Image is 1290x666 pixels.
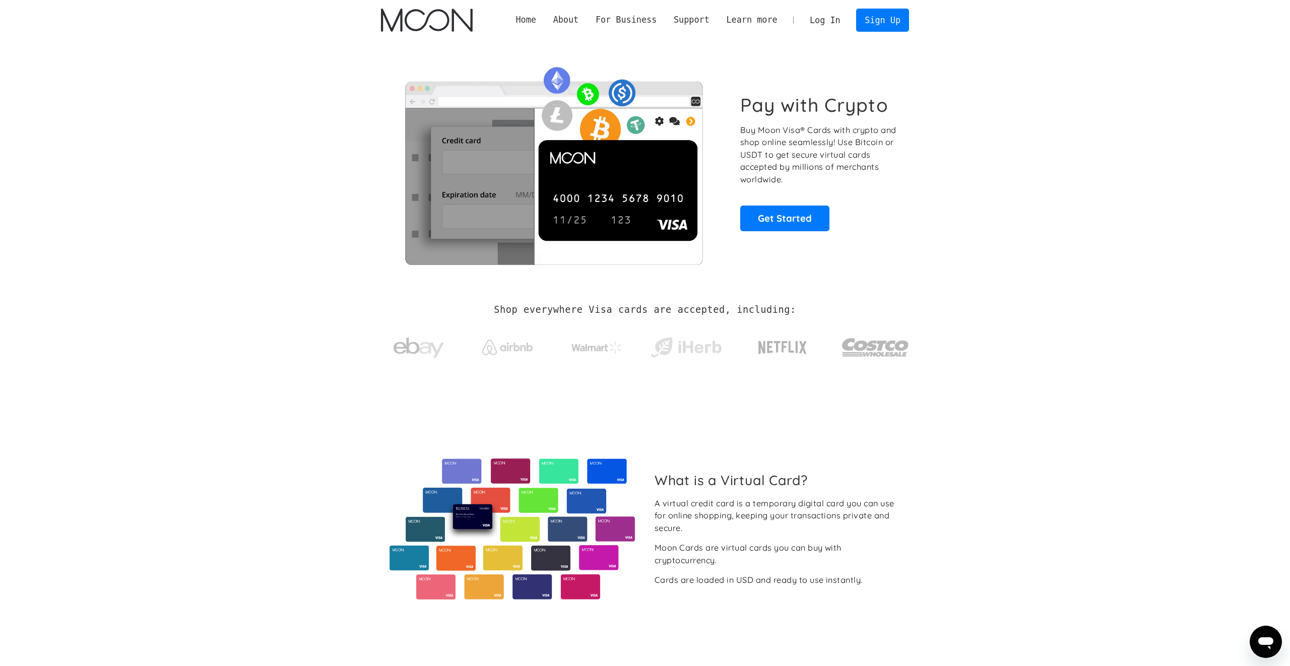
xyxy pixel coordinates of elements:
a: Walmart [559,331,634,359]
div: For Business [587,14,665,26]
p: Buy Moon Visa® Cards with crypto and shop online seamlessly! Use Bitcoin or USDT to get secure vi... [740,124,898,186]
h2: Shop everywhere Visa cards are accepted, including: [494,304,796,315]
img: Moon Logo [381,9,472,32]
iframe: Кнопка для запуску вікна повідомлень [1250,626,1282,658]
img: Walmart [571,342,622,354]
a: Home [507,14,545,26]
div: About [553,14,579,26]
div: For Business [596,14,657,26]
img: Netflix [757,335,808,360]
a: Sign Up [856,9,909,31]
a: home [381,9,472,32]
div: Learn more [718,14,786,26]
div: About [545,14,587,26]
h1: Pay with Crypto [740,94,888,116]
a: Netflix [738,325,828,365]
div: Support [665,14,718,26]
a: Airbnb [470,329,545,360]
img: Airbnb [482,340,533,355]
div: Cards are loaded in USD and ready to use instantly. [655,574,863,586]
img: ebay [394,332,444,364]
div: A virtual credit card is a temporary digital card you can use for online shopping, keeping your t... [655,497,901,535]
img: Moon Cards let you spend your crypto anywhere Visa is accepted. [381,60,726,264]
div: Moon Cards are virtual cards you can buy with cryptocurrency. [655,542,901,566]
img: Costco [842,328,909,366]
a: Costco [842,318,909,371]
img: Virtual cards from Moon [388,458,636,600]
div: Support [674,14,709,26]
a: ebay [381,322,456,369]
img: iHerb [649,335,724,361]
a: Log In [801,9,849,31]
h2: What is a Virtual Card? [655,472,901,488]
a: iHerb [649,324,724,366]
a: Get Started [740,206,829,231]
div: Learn more [726,14,777,26]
